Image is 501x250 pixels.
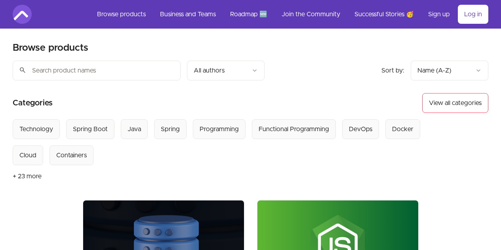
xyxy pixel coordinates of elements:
[422,5,456,24] a: Sign up
[13,165,42,187] button: + 23 more
[381,67,404,74] span: Sort by:
[73,124,108,134] div: Spring Boot
[19,151,36,160] div: Cloud
[224,5,274,24] a: Roadmap 🆕
[348,5,420,24] a: Successful Stories 🥳
[187,61,265,80] button: Filter by author
[91,5,488,24] nav: Main
[19,124,53,134] div: Technology
[411,61,488,80] button: Product sort options
[200,124,239,134] div: Programming
[154,5,222,24] a: Business and Teams
[259,124,329,134] div: Functional Programming
[161,124,180,134] div: Spring
[13,5,32,24] img: Amigoscode logo
[349,124,372,134] div: DevOps
[13,93,53,113] h2: Categories
[422,93,488,113] button: View all categories
[91,5,152,24] a: Browse products
[56,151,87,160] div: Containers
[458,5,488,24] a: Log in
[13,61,181,80] input: Search product names
[19,65,26,76] span: search
[392,124,413,134] div: Docker
[275,5,347,24] a: Join the Community
[128,124,141,134] div: Java
[13,42,88,54] h2: Browse products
